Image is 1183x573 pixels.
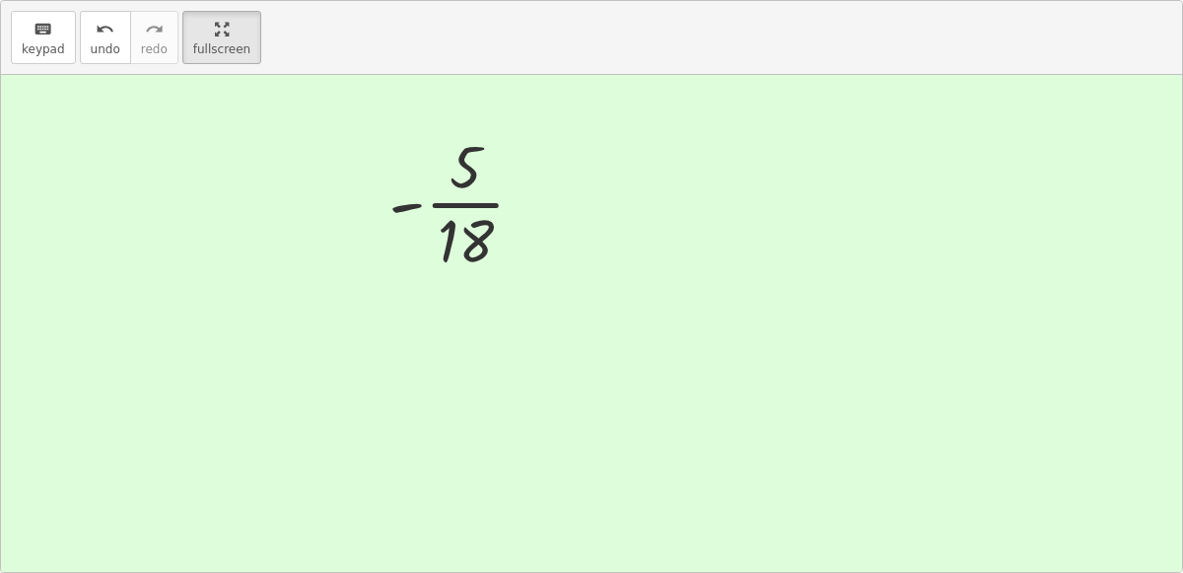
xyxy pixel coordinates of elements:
[141,42,168,56] span: redo
[80,11,131,64] button: undoundo
[91,42,120,56] span: undo
[96,18,114,41] i: undo
[22,42,65,56] span: keypad
[11,11,76,64] button: keyboardkeypad
[130,11,178,64] button: redoredo
[145,18,164,41] i: redo
[34,18,52,41] i: keyboard
[182,11,261,64] button: fullscreen
[193,42,250,56] span: fullscreen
